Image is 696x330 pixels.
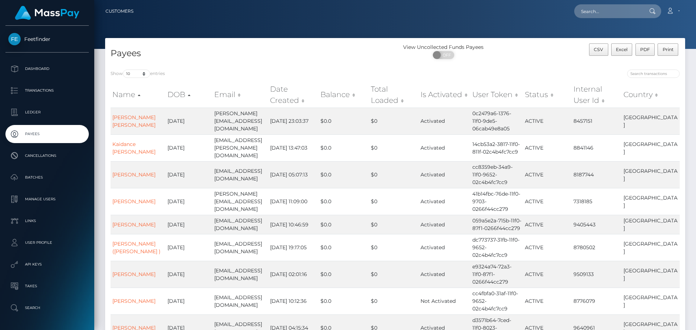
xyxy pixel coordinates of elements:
th: Internal User Id: activate to sort column ascending [572,82,622,108]
span: Print [663,47,674,52]
th: Country: activate to sort column ascending [622,82,680,108]
td: [DATE] 10:12:36 [268,288,318,314]
td: cc4fbfa0-31af-11f0-9652-02c4b4fc7cc9 [471,288,523,314]
a: [PERSON_NAME] [112,271,156,277]
td: [GEOGRAPHIC_DATA] [622,215,680,234]
a: Customers [105,4,133,19]
td: [DATE] [166,234,212,261]
a: Search [5,299,89,317]
td: $0.0 [319,188,369,215]
p: Search [8,302,86,313]
td: 8841146 [572,134,622,161]
td: ACTIVE [523,215,572,234]
button: PDF [635,43,655,56]
td: ACTIVE [523,108,572,134]
button: CSV [589,43,608,56]
td: [DATE] [166,134,212,161]
td: 8187744 [572,161,622,188]
p: Links [8,216,86,226]
td: [DATE] 19:17:05 [268,234,318,261]
a: Manage Users [5,190,89,208]
a: User Profile [5,234,89,252]
td: [DATE] [166,108,212,134]
td: 8776079 [572,288,622,314]
td: [EMAIL_ADDRESS][PERSON_NAME][DOMAIN_NAME] [212,134,268,161]
td: Activated [419,188,471,215]
td: [DATE] 11:09:00 [268,188,318,215]
td: [GEOGRAPHIC_DATA] [622,261,680,288]
a: [PERSON_NAME] [112,298,156,304]
td: Activated [419,108,471,134]
button: Print [658,43,678,56]
span: OFF [437,51,455,59]
p: Ledger [8,107,86,118]
span: Feetfinder [5,36,89,42]
p: Transactions [8,85,86,96]
td: $0.0 [319,108,369,134]
td: $0 [369,188,419,215]
td: $0 [369,108,419,134]
td: $0.0 [319,134,369,161]
td: Activated [419,215,471,234]
span: Excel [616,47,627,52]
td: [GEOGRAPHIC_DATA] [622,108,680,134]
a: [PERSON_NAME] [PERSON_NAME] [112,114,156,128]
a: Ledger [5,103,89,121]
td: $0 [369,261,419,288]
td: 7318185 [572,188,622,215]
a: [PERSON_NAME] ([PERSON_NAME] ) [112,241,161,255]
td: e9324a74-72a3-11f0-87f1-0266f44cc279 [471,261,523,288]
td: cc8359eb-34a9-11f0-9652-02c4b4fc7cc9 [471,161,523,188]
td: 9405443 [572,215,622,234]
td: 14cb53a2-3817-11f0-811f-02c4b4fc7cc9 [471,134,523,161]
a: [PERSON_NAME] [112,171,156,178]
a: Batches [5,168,89,187]
td: 8780502 [572,234,622,261]
a: [PERSON_NAME] [112,221,156,228]
h4: Payees [111,47,390,60]
p: Dashboard [8,63,86,74]
td: [PERSON_NAME][EMAIL_ADDRESS][DOMAIN_NAME] [212,188,268,215]
th: Name: activate to sort column ascending [111,82,166,108]
td: ACTIVE [523,234,572,261]
td: [DATE] 02:01:16 [268,261,318,288]
img: MassPay Logo [15,6,79,20]
td: [EMAIL_ADDRESS][DOMAIN_NAME] [212,215,268,234]
td: [DATE] 05:07:13 [268,161,318,188]
td: [DATE] [166,261,212,288]
a: Payees [5,125,89,143]
p: Taxes [8,281,86,292]
p: Payees [8,129,86,139]
td: 8457151 [572,108,622,134]
td: [GEOGRAPHIC_DATA] [622,288,680,314]
td: $0 [369,234,419,261]
label: Show entries [111,70,165,78]
td: 9509133 [572,261,622,288]
td: [GEOGRAPHIC_DATA] [622,134,680,161]
a: Transactions [5,82,89,100]
td: [DATE] [166,188,212,215]
td: 059a5e2a-715b-11f0-87f1-0266f44cc279 [471,215,523,234]
td: $0.0 [319,288,369,314]
td: $0.0 [319,261,369,288]
td: Activated [419,134,471,161]
td: Activated [419,161,471,188]
td: $0 [369,134,419,161]
p: Cancellations [8,150,86,161]
td: $0 [369,161,419,188]
a: API Keys [5,255,89,273]
td: Not Activated [419,288,471,314]
th: DOB: activate to sort column descending [166,82,212,108]
span: PDF [640,47,650,52]
th: Date Created: activate to sort column ascending [268,82,318,108]
td: [DATE] [166,288,212,314]
td: ACTIVE [523,161,572,188]
td: Activated [419,261,471,288]
td: [GEOGRAPHIC_DATA] [622,161,680,188]
th: User Token: activate to sort column ascending [471,82,523,108]
th: Is Activated: activate to sort column ascending [419,82,471,108]
a: Links [5,212,89,230]
td: 41b14fbc-76de-11f0-9703-0266f44cc279 [471,188,523,215]
th: Email: activate to sort column ascending [212,82,268,108]
span: CSV [594,47,603,52]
